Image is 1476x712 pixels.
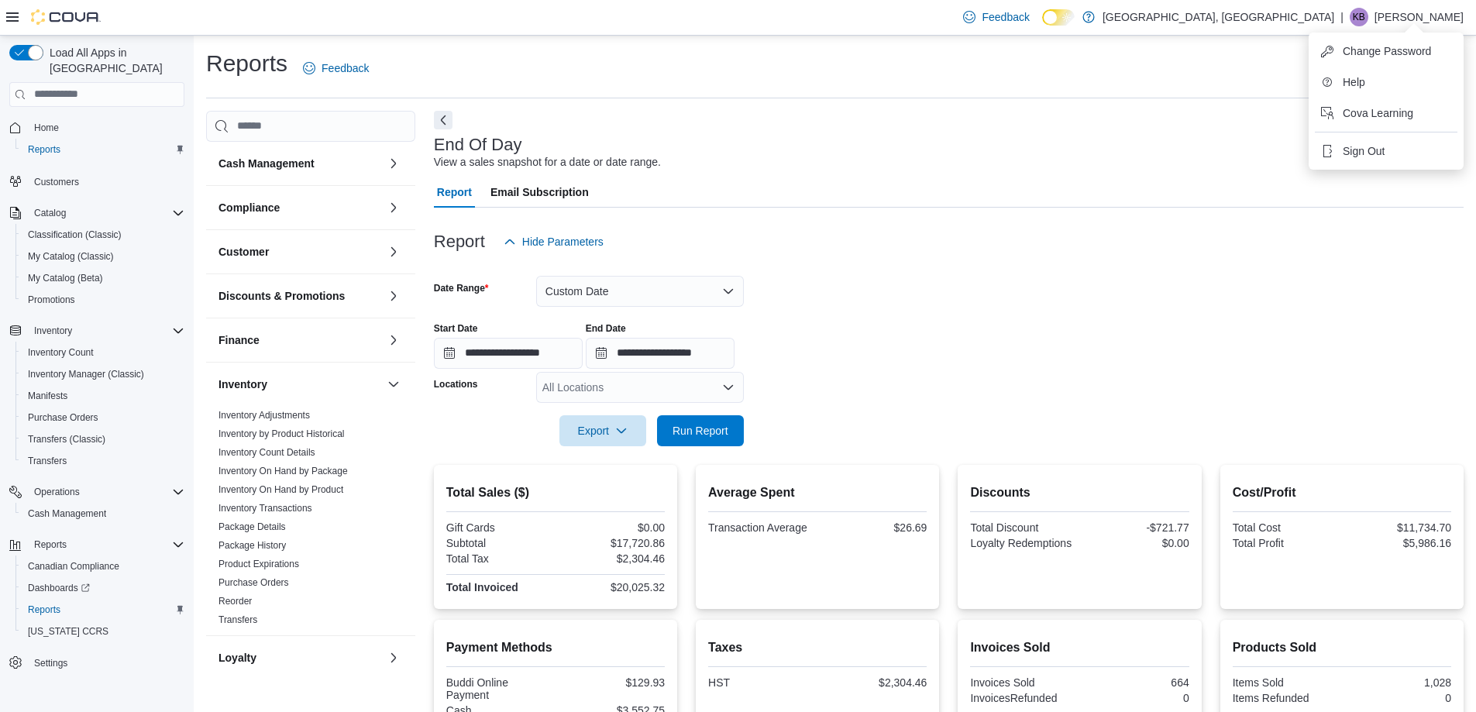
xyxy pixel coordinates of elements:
a: Feedback [957,2,1035,33]
span: Inventory On Hand by Package [218,465,348,477]
h3: Inventory [218,377,267,392]
span: My Catalog (Classic) [28,250,114,263]
h3: Discounts & Promotions [218,288,345,304]
div: $2,304.46 [821,676,927,689]
button: Transfers (Classic) [15,428,191,450]
button: Inventory [218,377,381,392]
div: View a sales snapshot for a date or date range. [434,154,661,170]
span: Home [34,122,59,134]
a: [US_STATE] CCRS [22,622,115,641]
p: [PERSON_NAME] [1375,8,1464,26]
input: Press the down key to open a popover containing a calendar. [434,338,583,369]
span: Inventory On Hand by Product [218,483,343,496]
h2: Products Sold [1233,638,1451,657]
a: Dashboards [15,577,191,599]
p: | [1340,8,1344,26]
button: Cash Management [15,503,191,525]
a: Home [28,119,65,137]
div: 0 [1083,692,1189,704]
span: Sign Out [1343,143,1385,159]
button: Cash Management [218,156,381,171]
span: Settings [28,653,184,672]
div: Items Refunded [1233,692,1339,704]
span: Manifests [22,387,184,405]
div: $5,986.16 [1345,537,1451,549]
div: Loyalty Redemptions [970,537,1076,549]
span: Inventory Count Details [218,446,315,459]
span: Reports [34,538,67,551]
button: Inventory [384,375,403,394]
span: Inventory Count [28,346,94,359]
a: Reorder [218,596,252,607]
button: Help [1315,70,1457,95]
span: Operations [34,486,80,498]
span: Email Subscription [490,177,589,208]
button: Compliance [384,198,403,217]
div: $17,720.86 [559,537,665,549]
button: Hide Parameters [497,226,610,257]
span: My Catalog (Beta) [22,269,184,287]
a: Customers [28,173,85,191]
span: Inventory Manager (Classic) [22,365,184,384]
a: Inventory Transactions [218,503,312,514]
span: Export [569,415,637,446]
div: Total Discount [970,521,1076,534]
div: Subtotal [446,537,552,549]
button: Inventory Manager (Classic) [15,363,191,385]
span: [US_STATE] CCRS [28,625,108,638]
span: Inventory Count [22,343,184,362]
span: Inventory Transactions [218,502,312,514]
h3: Finance [218,332,260,348]
span: Package History [218,539,286,552]
span: Home [28,118,184,137]
a: Reports [22,140,67,159]
div: Total Cost [1233,521,1339,534]
div: Gift Cards [446,521,552,534]
span: KB [1353,8,1365,26]
a: My Catalog (Classic) [22,247,120,266]
span: Washington CCRS [22,622,184,641]
a: Transfers [218,614,257,625]
span: Classification (Classic) [28,229,122,241]
a: Inventory Count [22,343,100,362]
h2: Taxes [708,638,927,657]
span: Purchase Orders [28,411,98,424]
button: Catalog [28,204,72,222]
button: Transfers [15,450,191,472]
label: End Date [586,322,626,335]
h3: Cash Management [218,156,315,171]
span: Dashboards [28,582,90,594]
a: Package History [218,540,286,551]
span: Promotions [22,291,184,309]
button: Export [559,415,646,446]
input: Press the down key to open a popover containing a calendar. [586,338,735,369]
input: Dark Mode [1042,9,1075,26]
span: Purchase Orders [218,576,289,589]
span: Dashboards [22,579,184,597]
div: Items Sold [1233,676,1339,689]
div: 1,028 [1345,676,1451,689]
span: Inventory [34,325,72,337]
span: Reports [28,535,184,554]
a: Inventory On Hand by Product [218,484,343,495]
span: Change Password [1343,43,1431,59]
span: Customers [28,171,184,191]
div: 664 [1083,676,1189,689]
button: Operations [28,483,86,501]
a: Classification (Classic) [22,225,128,244]
span: Manifests [28,390,67,402]
button: My Catalog (Classic) [15,246,191,267]
span: Cash Management [22,504,184,523]
label: Start Date [434,322,478,335]
button: Inventory [28,322,78,340]
button: Operations [3,481,191,503]
a: Purchase Orders [218,577,289,588]
strong: Total Invoiced [446,581,518,593]
button: Reports [28,535,73,554]
h2: Invoices Sold [970,638,1189,657]
a: My Catalog (Beta) [22,269,109,287]
button: Customers [3,170,191,192]
button: Inventory [3,320,191,342]
span: Reports [22,140,184,159]
button: Open list of options [722,381,735,394]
